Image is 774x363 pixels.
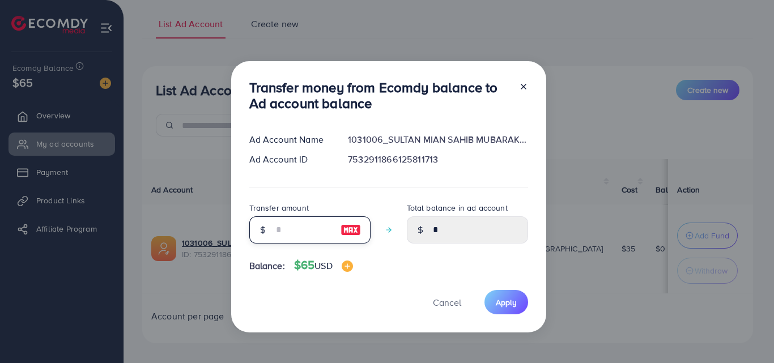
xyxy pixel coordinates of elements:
[339,133,537,146] div: 1031006_SULTAN MIAN SAHIB MUBARAK_1753892726686
[407,202,508,213] label: Total balance in ad account
[294,258,353,272] h4: $65
[342,260,353,272] img: image
[433,296,461,309] span: Cancel
[339,153,537,166] div: 7532911866125811713
[726,312,766,355] iframe: Chat
[249,259,285,272] span: Balance:
[249,79,510,112] h3: Transfer money from Ecomdy balance to Ad account balance
[496,297,517,308] span: Apply
[484,290,528,314] button: Apply
[240,153,339,166] div: Ad Account ID
[341,223,361,237] img: image
[249,202,309,213] label: Transfer amount
[314,259,332,272] span: USD
[240,133,339,146] div: Ad Account Name
[419,290,475,314] button: Cancel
